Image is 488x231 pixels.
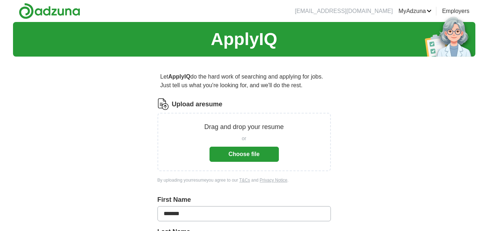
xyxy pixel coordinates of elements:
[19,3,80,19] img: Adzuna logo
[398,7,432,15] a: MyAdzuna
[157,98,169,110] img: CV Icon
[260,178,288,183] a: Privacy Notice
[239,178,250,183] a: T&Cs
[172,99,223,109] label: Upload a resume
[295,7,393,15] li: [EMAIL_ADDRESS][DOMAIN_NAME]
[157,70,331,93] p: Let do the hard work of searching and applying for jobs. Just tell us what you're looking for, an...
[211,26,277,52] h1: ApplyIQ
[442,7,470,15] a: Employers
[157,177,331,183] div: By uploading your resume you agree to our and .
[210,147,279,162] button: Choose file
[157,195,331,205] label: First Name
[168,74,190,80] strong: ApplyIQ
[204,122,284,132] p: Drag and drop your resume
[242,135,246,142] span: or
